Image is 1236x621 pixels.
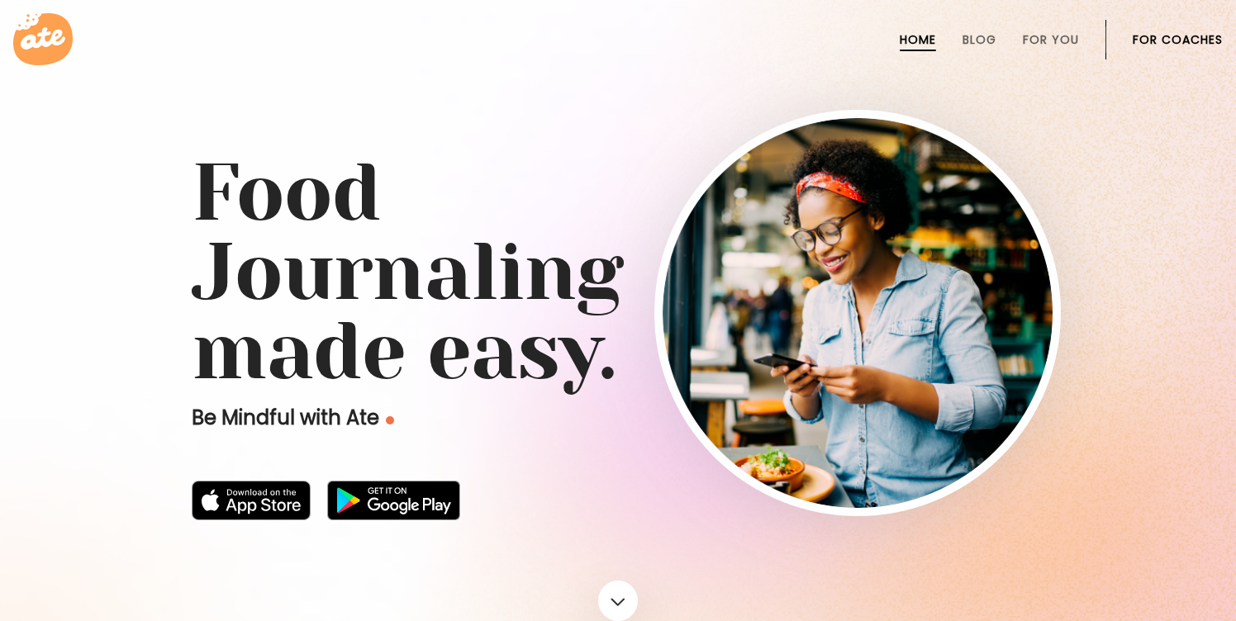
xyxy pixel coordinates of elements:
[192,481,311,520] img: badge-download-apple.svg
[1133,33,1223,46] a: For Coaches
[663,118,1053,508] img: home-hero-img-rounded.png
[327,481,460,520] img: badge-download-google.png
[1023,33,1079,46] a: For You
[900,33,936,46] a: Home
[192,154,1044,391] h1: Food Journaling made easy.
[963,33,996,46] a: Blog
[192,405,654,431] p: Be Mindful with Ate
